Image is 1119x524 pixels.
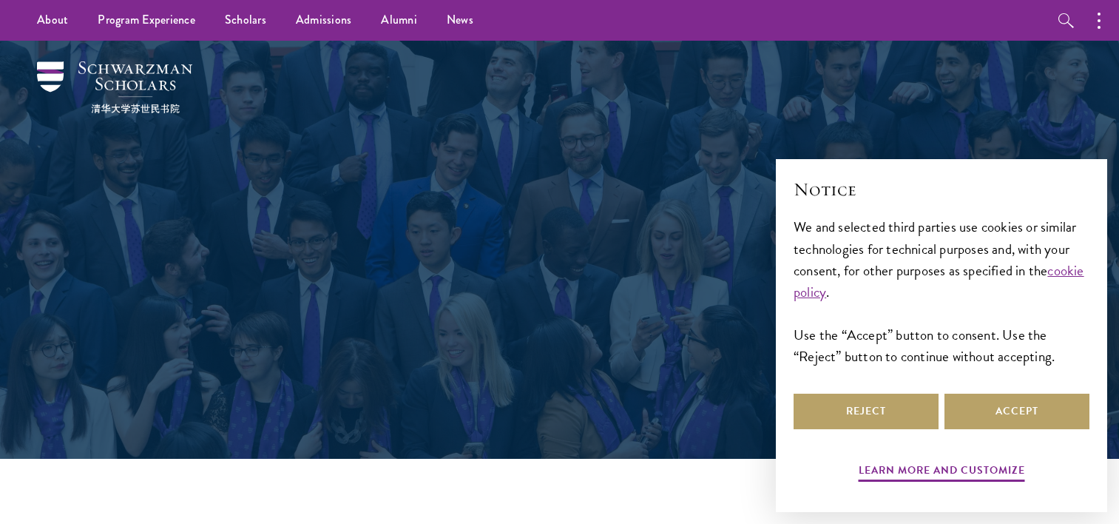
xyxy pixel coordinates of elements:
button: Accept [944,394,1089,429]
button: Learn more and customize [859,461,1025,484]
div: We and selected third parties use cookies or similar technologies for technical purposes and, wit... [794,216,1089,366]
button: Reject [794,394,939,429]
img: Schwarzman Scholars [37,61,192,113]
a: cookie policy [794,260,1084,303]
h2: Notice [794,177,1089,202]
